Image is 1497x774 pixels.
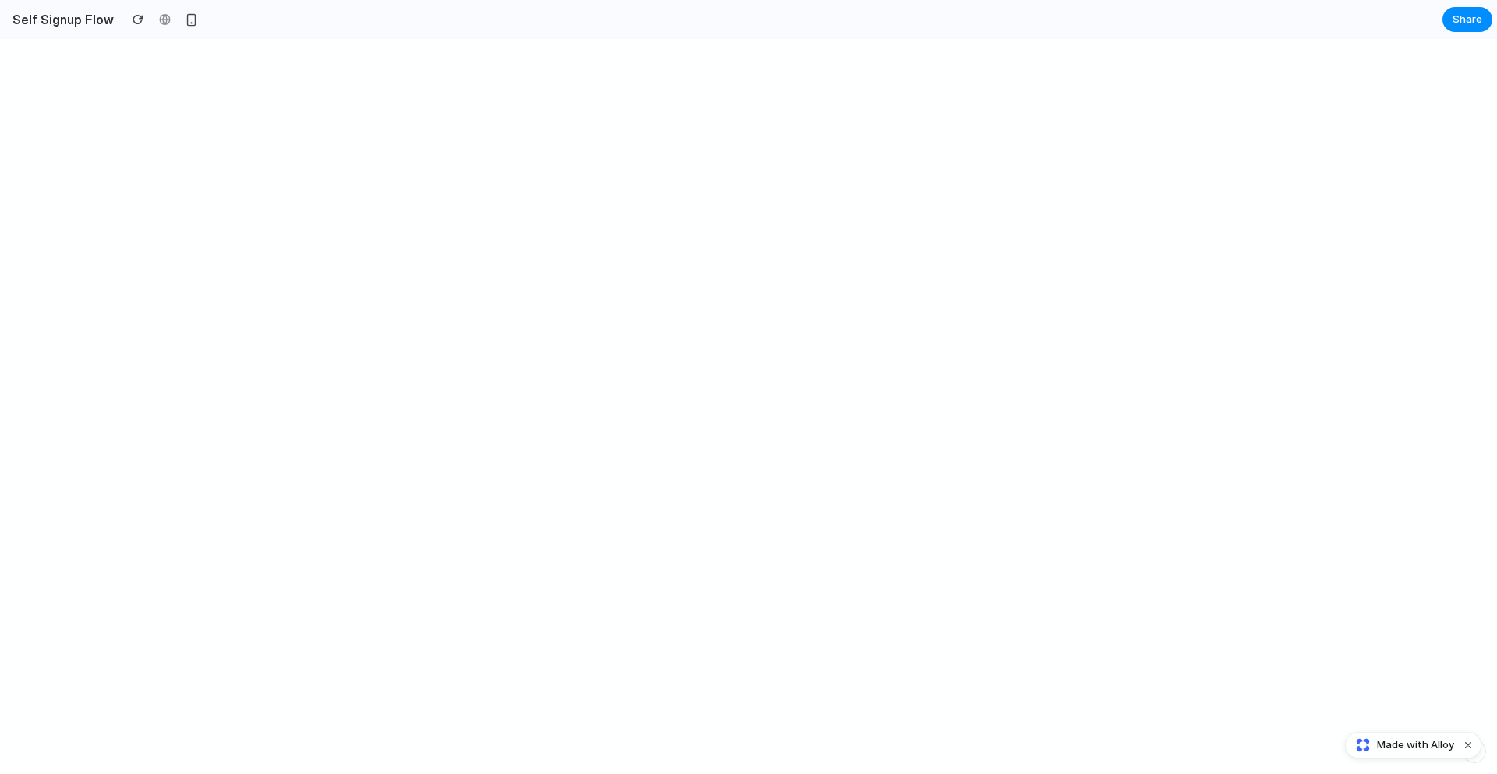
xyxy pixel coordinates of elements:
a: Made with Alloy [1346,737,1456,753]
button: Dismiss watermark [1459,736,1478,754]
span: Share [1453,12,1482,27]
span: Made with Alloy [1377,737,1454,753]
button: Share [1442,7,1492,32]
h2: Self Signup Flow [6,10,114,29]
